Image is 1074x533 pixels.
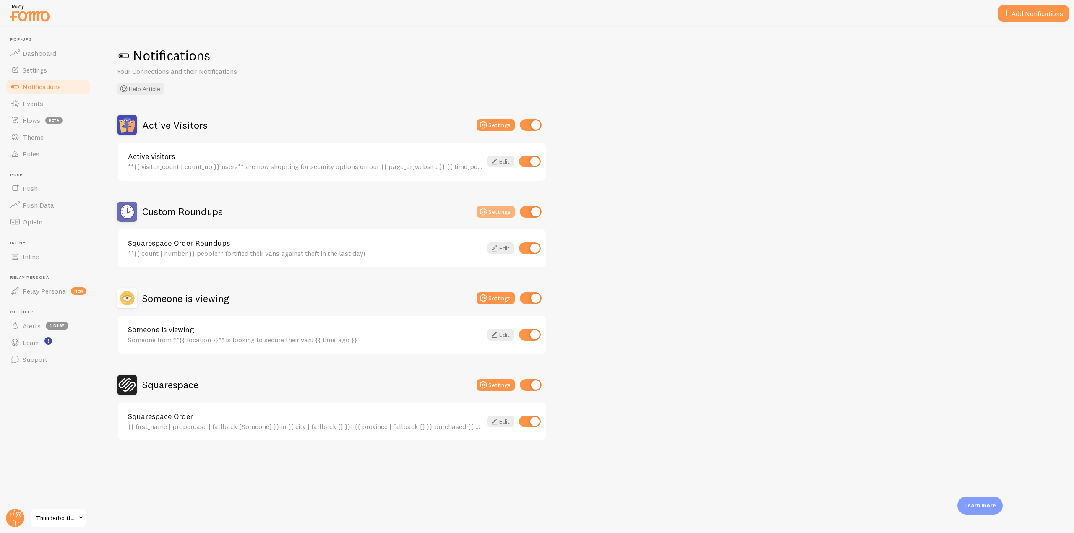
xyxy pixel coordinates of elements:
span: Push [23,184,38,192]
button: Settings [477,292,515,304]
span: Theme [23,133,44,141]
a: Edit [487,242,514,254]
a: Squarespace Order Roundups [128,239,482,247]
span: beta [45,117,63,124]
div: **{{ count | number }} people** fortified their vans against theft in the last day! [128,250,482,257]
button: Settings [477,379,515,391]
a: Edit [487,416,514,427]
span: Relay Persona [10,275,91,281]
a: Notifications [5,78,91,95]
span: Rules [23,150,39,158]
a: Learn [5,334,91,351]
a: Edit [487,329,514,341]
a: Thunderboltlocks [30,508,87,528]
a: Inline [5,248,91,265]
img: Squarespace [117,375,137,395]
span: Alerts [23,322,41,330]
button: Help Article [117,83,164,95]
div: Learn more [957,497,1003,515]
h2: Custom Roundups [142,205,223,218]
span: Learn [23,338,40,347]
a: Dashboard [5,45,91,62]
div: {{ first_name | propercase | fallback [Someone] }} in {{ city | fallback [] }}, {{ province | fal... [128,423,482,430]
img: fomo-relay-logo-orange.svg [9,2,51,23]
a: Flows beta [5,112,91,129]
a: Push Data [5,197,91,213]
span: Get Help [10,309,91,315]
a: Edit [487,156,514,167]
a: Support [5,351,91,368]
span: 1 new [46,322,68,330]
a: Settings [5,62,91,78]
a: Someone is viewing [128,326,482,333]
span: new [71,287,86,295]
h2: Active Visitors [142,119,208,132]
img: Custom Roundups [117,202,137,222]
span: Push Data [23,201,54,209]
a: Active visitors [128,153,482,160]
a: Theme [5,129,91,146]
div: Someone from **{{ location }}** is looking to secure their van! {{ time_ago }} [128,336,482,343]
a: Rules [5,146,91,162]
a: Push [5,180,91,197]
span: Inline [10,240,91,246]
span: Notifications [23,83,61,91]
h1: Notifications [117,47,1054,64]
svg: <p>Watch New Feature Tutorials!</p> [44,337,52,345]
span: Push [10,172,91,178]
a: Relay Persona new [5,283,91,299]
span: Events [23,99,43,108]
p: Learn more [964,502,996,510]
h2: Someone is viewing [142,292,229,305]
span: Dashboard [23,49,56,57]
span: Flows [23,116,40,125]
a: Opt-In [5,213,91,230]
span: Thunderboltlocks [36,513,76,523]
button: Settings [477,119,515,131]
span: Relay Persona [23,287,66,295]
a: Squarespace Order [128,413,482,420]
div: **{{ visitor_count | count_up }} users** are now shopping for security options on our {{ page_or_... [128,163,482,170]
span: Support [23,355,47,364]
p: Your Connections and their Notifications [117,67,318,76]
span: Inline [23,252,39,261]
img: Someone is viewing [117,288,137,308]
span: Opt-In [23,218,42,226]
button: Settings [477,206,515,218]
h2: Squarespace [142,378,198,391]
a: Alerts 1 new [5,317,91,334]
a: Events [5,95,91,112]
span: Pop-ups [10,37,91,42]
span: Settings [23,66,47,74]
img: Active Visitors [117,115,137,135]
